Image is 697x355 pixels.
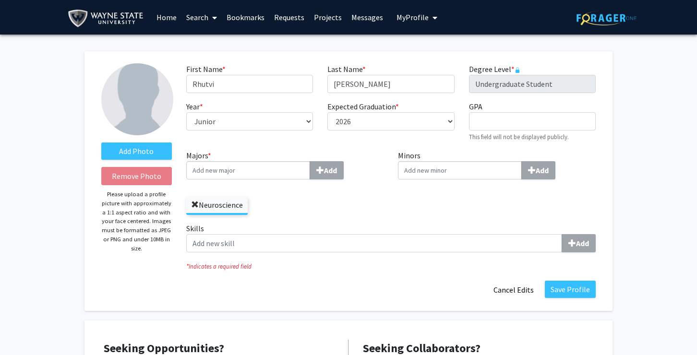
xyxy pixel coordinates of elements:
label: AddProfile Picture [101,142,172,160]
i: Indicates a required field [186,262,596,271]
a: Home [152,0,181,34]
b: Add [576,238,589,248]
b: Add [536,166,549,175]
input: Majors*Add [186,161,310,179]
span: My Profile [397,12,429,22]
label: Skills [186,223,596,252]
p: Please upload a profile picture with approximately a 1:1 aspect ratio and with your face centered... [101,190,172,253]
label: GPA [469,101,482,112]
button: Minors [521,161,555,179]
input: SkillsAdd [186,234,562,252]
label: Year [186,101,203,112]
label: Expected Graduation [327,101,399,112]
img: ForagerOne Logo [577,11,637,25]
label: Degree Level [469,63,520,75]
small: This field will not be displayed publicly. [469,133,569,141]
img: Profile Picture [101,63,173,135]
input: MinorsAdd [398,161,522,179]
button: Save Profile [545,281,596,298]
iframe: Chat [7,312,41,348]
label: Neuroscience [186,197,248,213]
a: Requests [269,0,309,34]
svg: Changes to this field can only be made in Wayne State’s Content Management System (CMS) at cms.wa... [515,67,520,73]
label: Minors [398,150,596,179]
a: Projects [309,0,347,34]
label: Majors [186,150,384,179]
a: Bookmarks [222,0,269,34]
button: Cancel Edits [487,281,540,299]
b: Add [324,166,337,175]
a: Messages [347,0,388,34]
label: First Name [186,63,226,75]
button: Remove Photo [101,167,172,185]
button: Skills [562,234,596,252]
label: Last Name [327,63,366,75]
button: Majors* [310,161,344,179]
img: Wayne State University Logo [68,8,148,29]
a: Search [181,0,222,34]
